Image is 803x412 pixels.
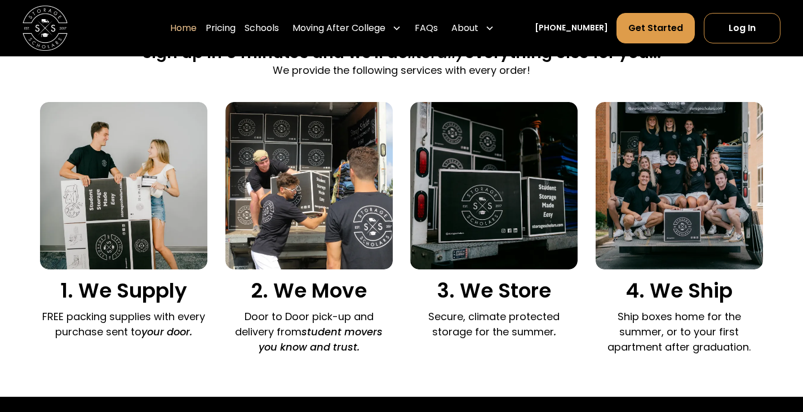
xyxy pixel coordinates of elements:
[535,22,608,34] a: [PHONE_NUMBER]
[704,13,780,43] a: Log In
[596,278,763,303] h3: 4. We Ship
[143,63,661,78] p: We provide the following services with every order!
[554,325,556,339] em: .
[206,12,236,44] a: Pricing
[288,12,406,44] div: Moving After College
[245,12,279,44] a: Schools
[410,102,578,269] img: We store your boxes.
[225,278,393,303] h3: 2. We Move
[40,278,207,303] h3: 1. We Supply
[40,102,207,269] img: We supply packing materials.
[616,13,695,43] a: Get Started
[170,12,197,44] a: Home
[141,325,192,339] em: your door.
[225,102,393,269] img: Door to door pick and delivery.
[415,12,438,44] a: FAQs
[596,102,763,269] img: We ship your belongings.
[40,309,207,340] p: FREE packing supplies with every purchase sent to
[596,309,763,355] p: Ship boxes home for the summer, or to your first apartment after graduation.
[410,309,578,340] p: Secure, climate protected storage for the summer
[451,21,478,35] div: About
[23,6,68,51] img: Storage Scholars main logo
[259,325,383,354] em: student movers you know and trust.
[292,21,385,35] div: Moving After College
[225,309,393,355] p: Door to Door pick-up and delivery from
[447,12,499,44] div: About
[410,278,578,303] h3: 3. We Store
